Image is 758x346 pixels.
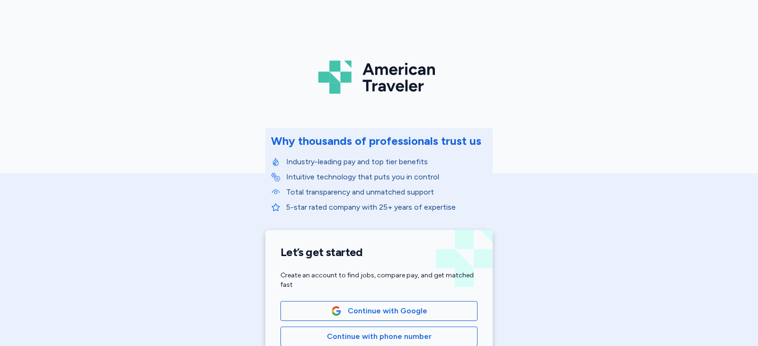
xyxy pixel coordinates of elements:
[348,305,427,317] span: Continue with Google
[286,186,487,198] p: Total transparency and unmatched support
[331,306,342,316] img: Google Logo
[280,301,478,321] button: Google LogoContinue with Google
[286,171,487,183] p: Intuitive technology that puts you in control
[327,331,432,342] span: Continue with phone number
[286,156,487,168] p: Industry-leading pay and top tier benefits
[271,133,481,149] div: Why thousands of professionals trust us
[318,57,440,98] img: Logo
[286,202,487,213] p: 5-star rated company with 25+ years of expertise
[280,271,478,290] div: Create an account to find jobs, compare pay, and get matched fast
[280,245,478,259] h1: Let’s get started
